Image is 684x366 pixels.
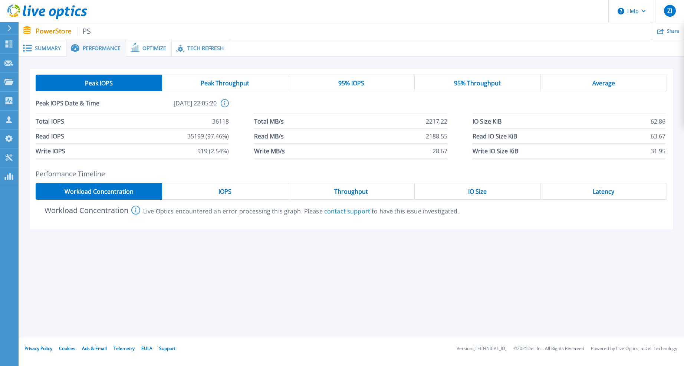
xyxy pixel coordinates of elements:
a: Telemetry [114,345,135,352]
span: Total IOPS [36,114,64,128]
span: 28.67 [433,144,447,158]
span: Average [592,80,615,86]
span: 36118 [212,114,229,128]
span: 31.95 [651,144,665,158]
li: © 2025 Dell Inc. All Rights Reserved [513,346,584,351]
span: Peak Throughput [201,80,249,86]
span: IOPS [218,189,231,195]
span: 62.86 [651,114,665,128]
a: Privacy Policy [24,345,52,352]
span: 35199 (97.46%) [187,129,229,143]
span: Latency [593,189,614,195]
span: Total MB/s [254,114,284,128]
span: [DATE] 22:05:20 [126,99,217,114]
h4: Workload Concentration [36,206,128,215]
span: Optimize [142,46,166,51]
p: PowerStore [36,27,91,35]
span: Throughput [334,189,368,195]
span: Tech Refresh [187,46,224,51]
span: IO Size KiB [473,114,502,128]
span: IO Size [468,189,487,195]
span: Read IOPS [36,129,64,143]
div: Live Optics encountered an error processing this graph. Please to have this issue investigated. [143,208,459,215]
span: Read IO Size KiB [473,129,517,143]
h2: Performance Timeline [36,170,667,178]
span: 919 (2.54%) [197,144,229,158]
a: Support [159,345,175,352]
span: Performance [83,46,121,51]
span: Workload Concentration [65,189,134,195]
span: 95% Throughput [454,80,501,86]
span: Write IO Size KiB [473,144,518,158]
span: Read MB/s [254,129,284,143]
a: contact support [324,207,370,215]
span: Peak IOPS [85,80,113,86]
li: Version: [TECHNICAL_ID] [457,346,507,351]
span: 2188.55 [426,129,447,143]
span: ZI [667,8,672,14]
span: Summary [35,46,61,51]
span: Peak IOPS Date & Time [36,99,126,114]
span: Write MB/s [254,144,285,158]
span: 63.67 [651,129,665,143]
span: Share [667,29,679,33]
span: PS [78,27,91,35]
span: 95% IOPS [338,80,364,86]
a: Ads & Email [82,345,107,352]
span: 2217.22 [426,114,447,128]
li: Powered by Live Optics, a Dell Technology [591,346,677,351]
a: EULA [141,345,152,352]
span: Write IOPS [36,144,65,158]
a: Cookies [59,345,75,352]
